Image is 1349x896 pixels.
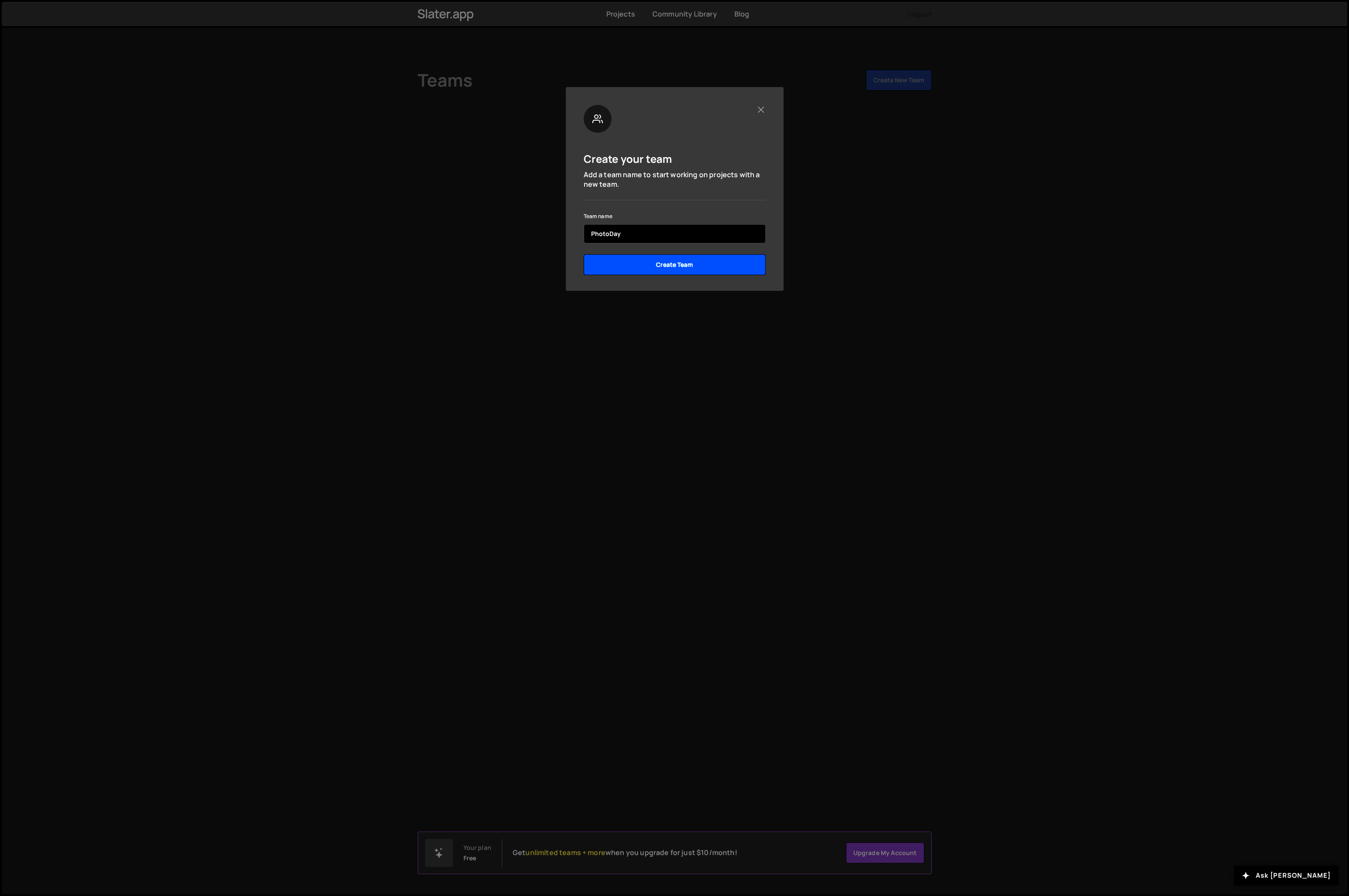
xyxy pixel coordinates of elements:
input: Create Team [584,254,766,275]
label: Team name [584,212,612,221]
button: Ask [PERSON_NAME] [1234,866,1339,886]
input: name [584,224,766,243]
h5: Create your team [584,152,673,165]
button: Close [757,105,766,114]
p: Add a team name to start working on projects with a new team. [584,170,766,189]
